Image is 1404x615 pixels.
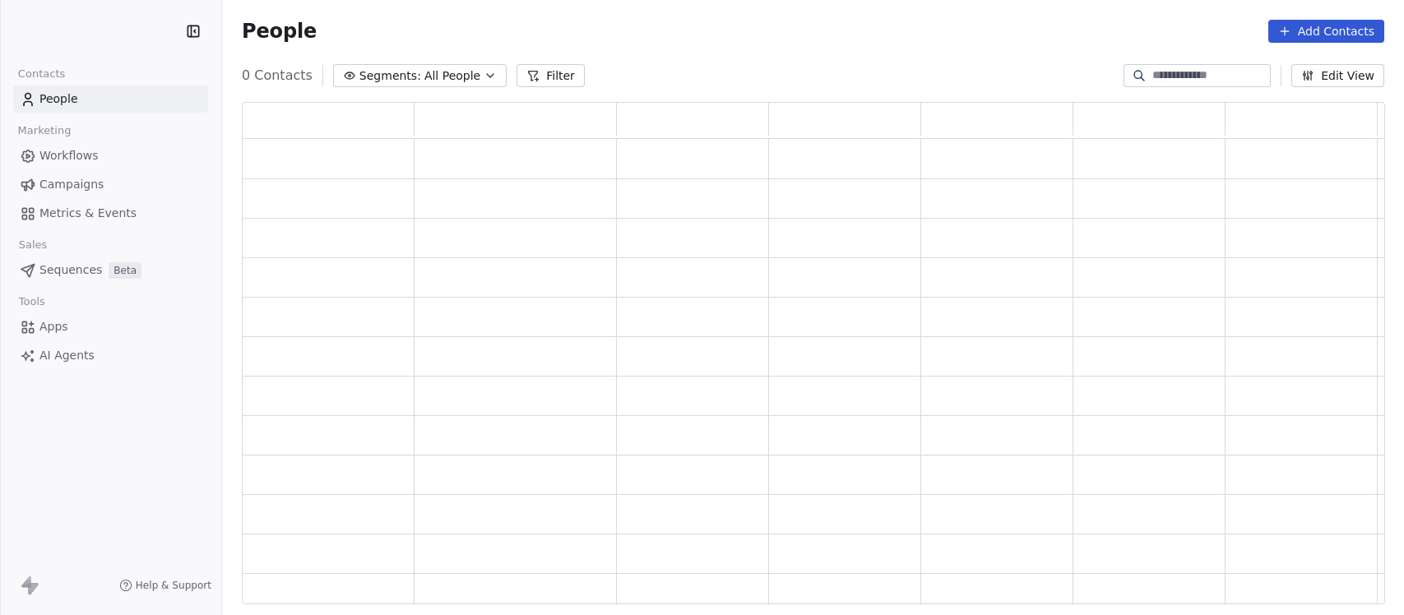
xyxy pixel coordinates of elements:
[39,318,68,335] span: Apps
[359,67,421,85] span: Segments:
[39,90,78,108] span: People
[242,66,313,86] span: 0 Contacts
[13,171,208,198] a: Campaigns
[39,176,104,193] span: Campaigns
[424,67,480,85] span: All People
[242,19,317,44] span: People
[109,262,141,279] span: Beta
[1291,64,1384,87] button: Edit View
[11,62,72,86] span: Contacts
[13,86,208,113] a: People
[11,118,78,143] span: Marketing
[39,147,99,164] span: Workflows
[12,233,54,257] span: Sales
[517,64,585,87] button: Filter
[13,200,208,227] a: Metrics & Events
[39,261,102,279] span: Sequences
[13,313,208,340] a: Apps
[13,342,208,369] a: AI Agents
[1268,20,1384,43] button: Add Contacts
[13,257,208,284] a: SequencesBeta
[119,579,211,592] a: Help & Support
[13,142,208,169] a: Workflows
[39,347,95,364] span: AI Agents
[136,579,211,592] span: Help & Support
[12,289,52,314] span: Tools
[39,205,137,222] span: Metrics & Events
